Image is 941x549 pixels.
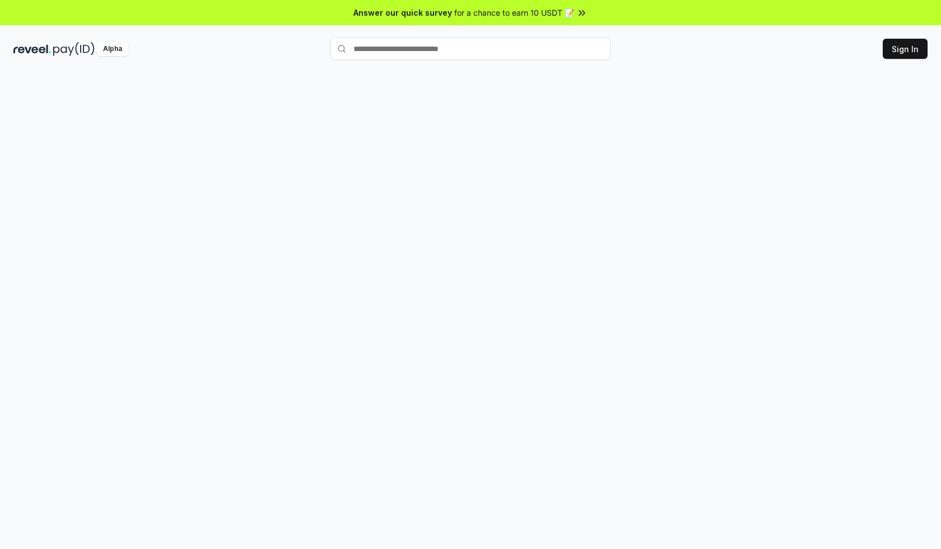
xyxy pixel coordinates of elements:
[13,42,51,56] img: reveel_dark
[53,42,95,56] img: pay_id
[353,7,452,19] span: Answer our quick survey
[454,7,574,19] span: for a chance to earn 10 USDT 📝
[97,42,128,56] div: Alpha
[883,39,928,59] button: Sign In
